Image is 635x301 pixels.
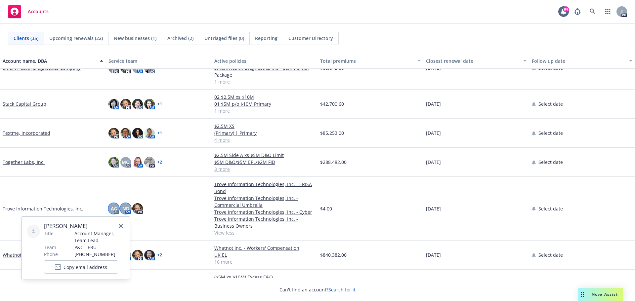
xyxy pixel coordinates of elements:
[426,159,441,166] span: [DATE]
[108,128,119,138] img: photo
[320,205,332,212] span: $4.00
[320,100,344,107] span: $42,700.60
[214,78,315,85] a: 1 more
[106,53,212,69] button: Service team
[74,251,125,258] span: [PHONE_NUMBER]
[538,130,563,136] span: Select date
[132,157,143,168] img: photo
[529,53,635,69] button: Follow up date
[144,157,155,168] img: photo
[63,264,107,271] span: Copy email address
[601,5,614,18] a: Switch app
[214,152,315,159] a: $2.5M Side A xs $5M D&O Limit
[44,260,118,274] button: Copy email address
[426,57,519,64] div: Closest renewal date
[538,100,563,107] span: Select date
[214,123,315,130] a: $2.5M XS
[255,35,277,42] span: Reporting
[578,288,623,301] button: Nova Assist
[426,205,441,212] span: [DATE]
[320,57,413,64] div: Total premiums
[144,99,155,109] img: photo
[288,35,333,42] span: Customer Directory
[74,230,125,244] span: Account Manager, Team Lead
[3,277,58,284] a: XOEye Technologies, Inc.
[279,286,356,293] span: Can't find an account?
[167,35,193,42] span: Archived (2)
[214,215,315,229] a: Trove Information Technologies, Inc. - Business Owners
[44,222,125,230] span: [PERSON_NAME]
[108,99,119,109] img: photo
[320,130,344,136] span: $85,253.00
[214,229,315,236] a: View less
[571,5,584,18] a: Report a Bug
[114,35,156,42] span: New businesses (1)
[532,57,625,64] div: Follow up date
[214,100,315,107] a: 01 $5M p/o $10M Primary
[426,130,441,136] span: [DATE]
[5,2,51,21] a: Accounts
[157,131,162,135] a: + 1
[122,159,130,166] span: MQ
[157,66,162,70] a: + 1
[214,258,315,265] a: 16 more
[214,208,315,215] a: Trove Information Technologies, Inc. - Cyber
[426,100,441,107] span: [DATE]
[44,244,56,251] span: Team
[122,205,129,212] span: ND
[108,157,119,168] img: photo
[214,195,315,208] a: Trove Information Technologies, Inc. - Commercial Umbrella
[132,250,143,260] img: photo
[538,205,563,212] span: Select date
[214,64,315,78] a: Smart Health Diagnostics Inc - Commercial Package
[538,159,563,166] span: Select date
[3,57,96,64] div: Account name, DBA
[214,94,315,100] a: 02 $2.5M xs $10M
[423,53,529,69] button: Closest renewal date
[120,99,131,109] img: photo
[214,136,315,143] a: 4 more
[157,102,162,106] a: + 1
[214,57,315,64] div: Active policies
[44,251,58,258] span: Phone
[144,250,155,260] img: photo
[3,130,50,136] a: Textme, Incorporated
[578,288,586,301] div: Drag to move
[14,35,38,42] span: Clients (35)
[132,99,143,109] img: photo
[157,160,162,164] a: + 2
[538,251,563,258] span: Select date
[214,130,315,136] a: (Primary) | Primary
[592,291,618,297] span: Nova Assist
[563,6,569,12] div: 84
[426,251,441,258] span: [DATE]
[212,53,317,69] button: Active policies
[320,251,347,258] span: $840,382.00
[214,159,315,166] a: $5M D&O/$5M EPL/$2M FID
[108,57,209,64] div: Service team
[214,274,315,281] a: ($5M xs $10M) Excess E&O
[317,53,423,69] button: Total premiums
[3,100,46,107] a: Stack Capital Group
[49,35,103,42] span: Upcoming renewals (22)
[204,35,244,42] span: Untriaged files (0)
[132,128,143,138] img: photo
[44,230,54,237] span: Title
[28,9,49,14] span: Accounts
[586,5,599,18] a: Search
[320,159,347,166] span: $288,482.00
[214,107,315,114] a: 1 more
[132,203,143,214] img: photo
[214,245,315,251] a: Whatnot Inc. - Workers' Compensation
[3,159,45,166] a: Together Labs, Inc.
[214,166,315,172] a: 8 more
[157,253,162,257] a: + 2
[328,286,356,293] a: Search for it
[117,222,125,230] a: close
[214,251,315,258] a: UK EL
